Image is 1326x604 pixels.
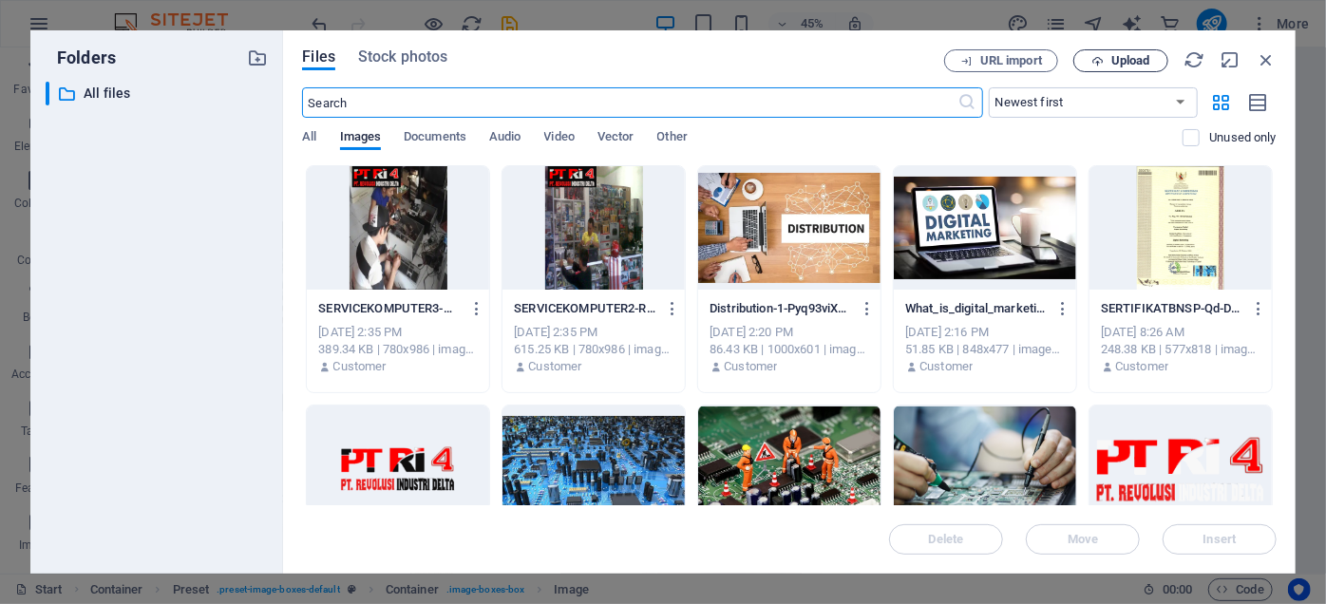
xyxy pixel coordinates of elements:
div: [DATE] 2:20 PM [710,324,869,341]
i: Minimize [1220,49,1241,70]
p: All files [84,83,234,104]
span: Upload [1111,55,1150,66]
span: Stock photos [358,46,447,68]
i: Close [1256,49,1277,70]
p: SERVICEKOMPUTER3-WNfGQ7NHwuM86TGcBPi0SQ.jpg [318,300,460,317]
span: Documents [404,125,466,152]
span: Images [340,125,382,152]
p: Customer [724,358,777,375]
div: [DATE] 8:26 AM [1101,324,1260,341]
div: [DATE] 2:35 PM [514,324,673,341]
p: Distribution-1-Pyq93viXTg1OZWYWekHIIQ.webp [710,300,851,317]
p: Customer [1115,358,1168,375]
span: All [302,125,316,152]
input: Search [302,87,957,118]
p: Folders [46,46,116,70]
p: Customer [919,358,973,375]
span: Audio [489,125,521,152]
div: 86.43 KB | 1000x601 | image/webp [710,341,869,358]
div: 51.85 KB | 848x477 | image/avif [905,341,1065,358]
i: Create new folder [247,47,268,68]
p: Displays only files that are not in use on the website. Files added during this session can still... [1209,129,1277,146]
span: Vector [597,125,635,152]
p: What_is_digital_marketing-DH1BViWMEMgwekPf3v4nWA.avif [905,300,1047,317]
div: [DATE] 2:35 PM [318,324,478,341]
button: Upload [1073,49,1168,72]
span: Other [657,125,688,152]
p: Customer [333,358,387,375]
div: ​ [46,82,49,105]
p: SERTIFIKATBNSP-Qd-DfnlLZEVqIP8NhHL8kQ.jpg [1101,300,1242,317]
button: URL import [944,49,1058,72]
p: Customer [528,358,581,375]
div: [DATE] 2:16 PM [905,324,1065,341]
p: SERVICEKOMPUTER2-R268Y9ToZTDy7skRYdEo7w.jpg [514,300,655,317]
span: URL import [980,55,1042,66]
div: 389.34 KB | 780x986 | image/jpeg [318,341,478,358]
i: Reload [1184,49,1204,70]
span: Files [302,46,335,68]
div: 615.25 KB | 780x986 | image/jpeg [514,341,673,358]
span: Video [544,125,575,152]
div: 248.38 KB | 577x818 | image/jpeg [1101,341,1260,358]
